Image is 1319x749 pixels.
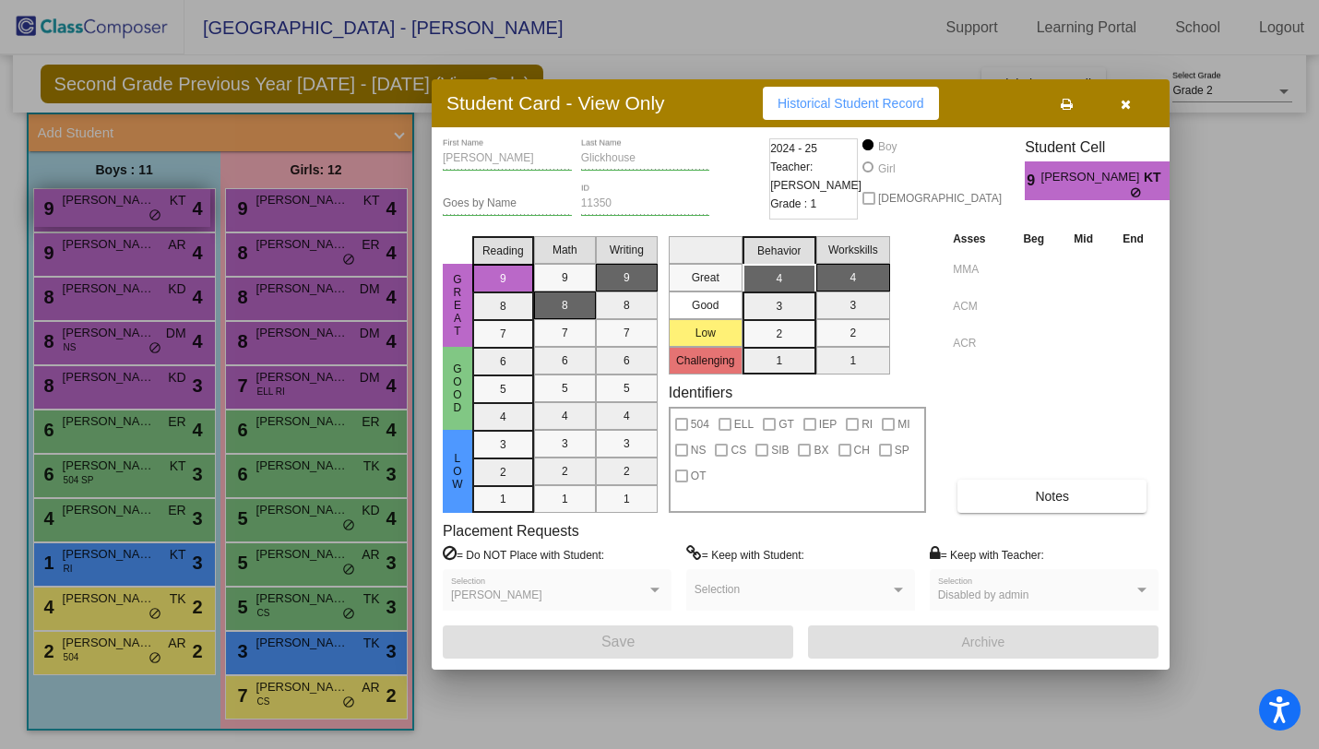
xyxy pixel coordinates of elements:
button: Save [443,625,793,659]
span: RI [862,413,873,435]
span: [DEMOGRAPHIC_DATA] [878,187,1002,209]
span: SIB [771,439,789,461]
span: Good [449,363,466,414]
span: IEP [819,413,837,435]
span: KT [1144,168,1170,187]
th: Mid [1059,229,1108,249]
label: = Keep with Student: [686,545,804,564]
th: Asses [948,229,1008,249]
span: Teacher: [PERSON_NAME] [770,158,862,195]
span: ELL [734,413,754,435]
span: GT [778,413,794,435]
span: [PERSON_NAME] [451,588,542,601]
span: [PERSON_NAME] [1041,168,1144,187]
span: OT [691,465,707,487]
span: MI [897,413,909,435]
input: goes by name [443,197,572,210]
div: Girl [877,160,896,177]
span: NS [691,439,707,461]
button: Archive [808,625,1159,659]
th: Beg [1008,229,1059,249]
input: assessment [953,329,1004,357]
span: Historical Student Record [778,96,924,111]
span: 9 [1025,170,1040,192]
div: Boy [877,138,897,155]
span: Notes [1035,489,1069,504]
span: Save [601,634,635,649]
label: = Do NOT Place with Student: [443,545,604,564]
span: Grade : 1 [770,195,816,213]
span: Archive [962,635,1005,649]
h3: Student Card - View Only [446,91,665,114]
span: Low [449,452,466,491]
span: CS [731,439,746,461]
span: 504 [691,413,709,435]
span: BX [814,439,828,461]
label: = Keep with Teacher: [930,545,1044,564]
h3: Student Cell [1025,138,1185,156]
input: assessment [953,292,1004,320]
span: Disabled by admin [938,588,1029,601]
input: Enter ID [581,197,710,210]
th: End [1108,229,1159,249]
input: assessment [953,256,1004,283]
span: Great [449,273,466,338]
label: Identifiers [669,384,732,401]
span: SP [895,439,909,461]
button: Notes [957,480,1147,513]
span: 2024 - 25 [770,139,817,158]
button: Historical Student Record [763,87,939,120]
label: Placement Requests [443,522,579,540]
span: CH [854,439,870,461]
span: 4 [1170,170,1185,192]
